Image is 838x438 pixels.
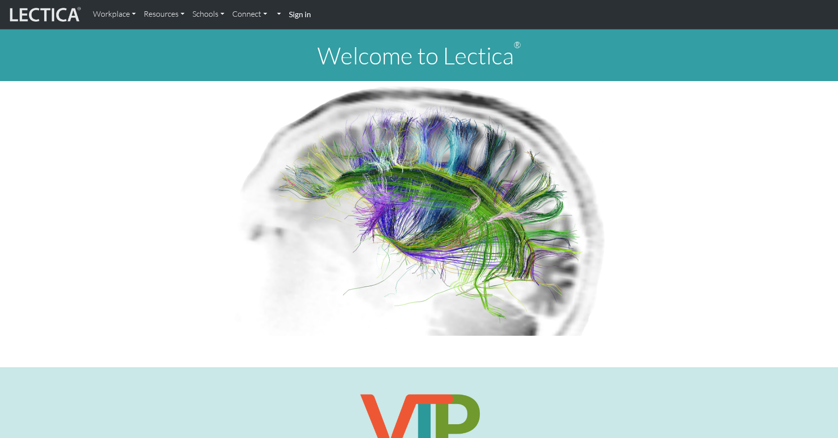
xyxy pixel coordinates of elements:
[514,39,521,50] sup: ®
[89,4,140,25] a: Workplace
[289,9,311,19] strong: Sign in
[7,5,81,24] img: lecticalive
[188,4,228,25] a: Schools
[228,4,271,25] a: Connect
[285,4,315,25] a: Sign in
[228,81,611,336] img: Human Connectome Project Image
[140,4,188,25] a: Resources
